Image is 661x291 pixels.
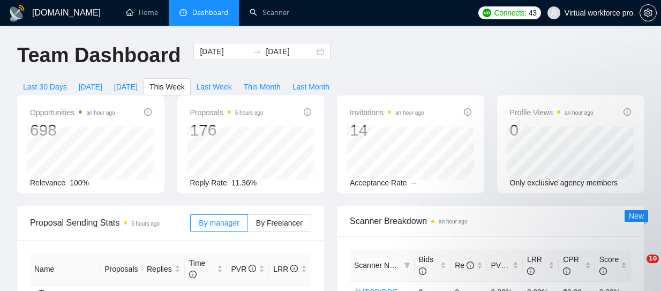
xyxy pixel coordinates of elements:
time: an hour ago [395,110,424,116]
time: an hour ago [565,110,593,116]
span: Only exclusive agency members [510,178,618,187]
span: info-circle [144,108,152,116]
span: Invitations [350,106,424,119]
span: info-circle [599,267,607,275]
span: info-circle [290,265,298,272]
span: Acceptance Rate [350,178,407,187]
span: Dashboard [192,8,228,17]
span: Bids [419,255,433,275]
button: This Week [144,78,191,95]
span: filter [404,262,410,268]
img: logo [9,5,26,22]
button: This Month [238,78,287,95]
span: Scanner Breakdown [350,214,631,228]
span: Proposals [104,263,138,275]
time: an hour ago [86,110,115,116]
th: Name [30,253,100,286]
span: 11.36% [231,178,257,187]
span: 43 [529,7,537,19]
div: 0 [510,120,594,140]
span: info-circle [189,271,197,278]
span: PVR [491,261,516,270]
a: homeHome [126,8,158,17]
span: filter [402,257,412,273]
span: LRR [273,265,298,273]
span: By Freelancer [256,219,303,227]
div: 698 [30,120,115,140]
button: Last 30 Days [17,78,73,95]
span: Proposals [190,106,264,119]
span: This Week [149,81,185,93]
button: Last Month [287,78,335,95]
span: Proposal Sending Stats [30,216,190,229]
img: upwork-logo.png [483,9,491,17]
a: searchScanner [250,8,289,17]
span: This Month [244,81,281,93]
span: info-circle [419,267,426,275]
time: an hour ago [439,219,467,225]
span: Last Week [197,81,232,93]
span: -- [411,178,416,187]
div: 14 [350,120,424,140]
span: Connects: [494,7,527,19]
span: Opportunities [30,106,115,119]
th: Replies [142,253,185,286]
span: Last Month [292,81,329,93]
span: PVR [231,265,257,273]
span: 100% [70,178,89,187]
span: Profile Views [510,106,594,119]
span: LRR [527,255,542,275]
button: setting [640,4,657,21]
span: By manager [199,219,239,227]
span: Last 30 Days [23,81,67,93]
div: 176 [190,120,264,140]
span: user [550,9,558,17]
span: 10 [647,255,659,263]
a: setting [640,9,657,17]
span: Score [599,255,619,275]
span: info-circle [464,108,471,116]
time: 5 hours ago [131,221,160,227]
h1: Team Dashboard [17,43,181,68]
span: info-circle [624,108,631,116]
span: swap-right [253,47,261,56]
button: Last Week [191,78,238,95]
input: End date [266,46,314,57]
span: Time [189,259,206,279]
span: Replies [147,263,172,275]
iframe: Intercom live chat [625,255,650,280]
th: Proposals [100,253,142,286]
button: [DATE] [73,78,108,95]
span: info-circle [527,267,535,275]
span: info-circle [467,262,474,269]
span: Reply Rate [190,178,227,187]
span: info-circle [249,265,256,272]
span: CPR [563,255,579,275]
input: Start date [200,46,249,57]
button: [DATE] [108,78,144,95]
span: [DATE] [114,81,138,93]
span: Re [455,261,474,270]
span: [DATE] [79,81,102,93]
time: 5 hours ago [235,110,264,116]
span: to [253,47,261,56]
span: info-circle [563,267,570,275]
span: info-circle [508,262,516,269]
span: Relevance [30,178,65,187]
span: info-circle [304,108,311,116]
span: Scanner Name [354,261,404,270]
span: setting [640,9,656,17]
span: dashboard [179,9,187,16]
